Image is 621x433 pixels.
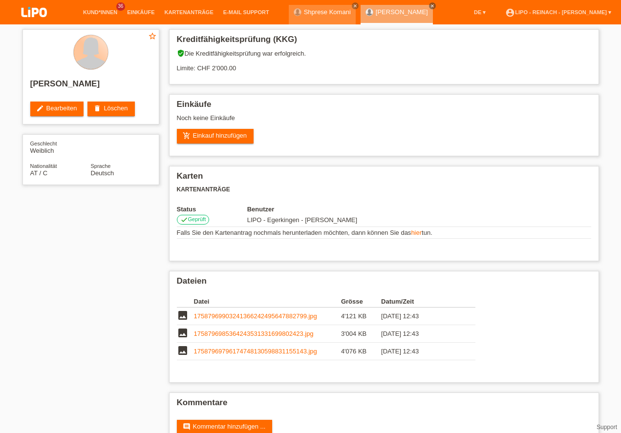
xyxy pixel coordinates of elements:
[30,169,48,177] span: Österreich / C / 14.01.2015
[177,171,591,186] h2: Karten
[218,9,274,15] a: E-Mail Support
[177,49,185,57] i: verified_user
[87,102,134,116] a: deleteLöschen
[177,114,591,129] div: Noch keine Einkäufe
[93,104,101,112] i: delete
[429,2,436,9] a: close
[30,102,84,116] a: editBearbeiten
[36,104,44,112] i: edit
[160,9,218,15] a: Kartenanträge
[177,206,247,213] th: Status
[194,296,341,308] th: Datei
[304,8,351,16] a: Shprese Komani
[177,227,591,239] td: Falls Sie den Kartenantrag nochmals herunterladen möchten, dann können Sie das tun.
[353,3,358,8] i: close
[177,186,591,193] h3: Kartenanträge
[430,3,435,8] i: close
[177,327,189,339] i: image
[177,49,591,79] div: Die Kreditfähigkeitsprüfung war erfolgreich. Limite: CHF 2'000.00
[177,345,189,356] i: image
[30,141,57,146] span: Geschlecht
[352,2,359,9] a: close
[194,312,317,320] a: 17587969903241366242495647882799.jpg
[177,35,591,49] h2: Kreditfähigkeitsprüfung (KKG)
[183,132,191,140] i: add_shopping_cart
[183,423,191,431] i: comment
[78,9,122,15] a: Kund*innen
[30,163,57,169] span: Nationalität
[180,216,188,224] i: check
[341,308,381,325] td: 4'121 KB
[177,309,189,321] i: image
[148,32,157,41] i: star_border
[341,343,381,360] td: 4'076 KB
[148,32,157,42] a: star_border
[194,348,317,355] a: 17587969796174748130598831155143.jpg
[505,8,515,18] i: account_circle
[341,296,381,308] th: Grösse
[91,163,111,169] span: Sprache
[376,8,428,16] a: [PERSON_NAME]
[177,129,254,144] a: add_shopping_cartEinkauf hinzufügen
[381,308,461,325] td: [DATE] 12:43
[469,9,491,15] a: DE ▾
[381,296,461,308] th: Datum/Zeit
[341,325,381,343] td: 3'004 KB
[177,398,591,412] h2: Kommentare
[91,169,114,177] span: Deutsch
[10,20,59,27] a: LIPO pay
[177,276,591,291] h2: Dateien
[500,9,616,15] a: account_circleLIPO - Reinach - [PERSON_NAME] ▾
[381,343,461,360] td: [DATE] 12:43
[597,424,617,431] a: Support
[30,79,151,94] h2: [PERSON_NAME]
[247,216,357,224] span: 25.09.2025
[194,330,314,337] a: 1758796985364243531331699802423.jpg
[411,229,422,236] a: hier
[116,2,125,11] span: 36
[30,140,91,154] div: Weiblich
[381,325,461,343] td: [DATE] 12:43
[122,9,159,15] a: Einkäufe
[247,206,413,213] th: Benutzer
[188,216,206,222] span: Geprüft
[177,100,591,114] h2: Einkäufe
